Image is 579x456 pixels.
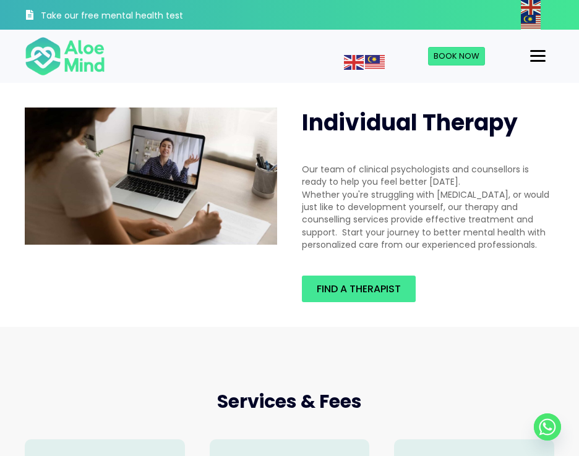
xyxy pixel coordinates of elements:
span: Find a therapist [317,282,401,296]
a: Take our free mental health test [25,3,186,30]
img: Therapy online individual [25,108,277,245]
a: Malay [365,56,386,68]
button: Menu [525,46,551,67]
a: Book Now [428,47,485,65]
span: Individual Therapy [302,107,518,138]
a: English [521,1,542,13]
a: Find a therapist [302,276,416,302]
div: Our team of clinical psychologists and counsellors is ready to help you feel better [DATE]. [302,163,554,188]
img: ms [365,55,385,70]
img: ms [521,15,541,30]
span: Services & Fees [217,388,362,415]
a: Whatsapp [534,413,561,441]
span: Book Now [434,50,479,62]
h3: Take our free mental health test [41,10,186,22]
img: Aloe mind Logo [25,36,105,77]
img: en [344,55,364,70]
div: Whether you're struggling with [MEDICAL_DATA], or would just like to development yourself, our th... [302,188,554,251]
a: Malay [521,15,542,28]
a: English [344,56,365,68]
